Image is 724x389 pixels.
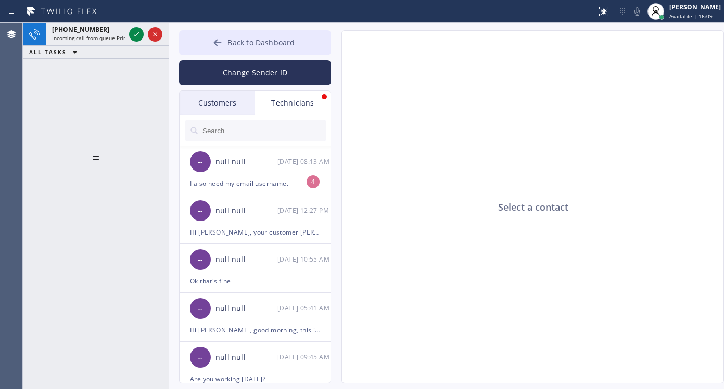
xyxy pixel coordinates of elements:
div: null null [215,352,277,364]
span: -- [198,352,203,364]
button: Mute [630,4,644,19]
span: -- [198,156,203,168]
span: Back to Dashboard [227,37,295,47]
div: null null [215,254,277,266]
span: -- [198,254,203,266]
div: 09/04/2025 9:45 AM [277,351,332,363]
div: 09/09/2025 9:27 AM [277,204,332,216]
button: Back to Dashboard [179,30,331,55]
input: Search [201,120,326,141]
div: Are you working [DATE]? [190,373,320,385]
span: Available | 16:09 [669,12,713,20]
span: ALL TASKS [29,48,67,56]
div: [PERSON_NAME] [669,3,721,11]
button: ALL TASKS [23,46,87,58]
div: null null [215,303,277,315]
div: Hi [PERSON_NAME], your customer [PERSON_NAME] 3-5 appointment is asking for ETA you can call them... [190,226,320,238]
button: Accept [129,27,144,42]
div: Customers [180,91,255,115]
div: Technicians [255,91,331,115]
div: Hi [PERSON_NAME], good morning, this is [PERSON_NAME], pls confirm that you will work [DATE], I a... [190,324,320,336]
div: null null [215,205,277,217]
div: 09/09/2025 9:55 AM [277,253,332,265]
span: -- [198,205,203,217]
div: null null [215,156,277,168]
span: [PHONE_NUMBER] [52,25,109,34]
div: 09/10/2025 9:13 AM [277,155,332,167]
div: 4 [307,175,320,188]
div: I also need my email username. [190,177,320,189]
button: Reject [148,27,162,42]
span: Incoming call from queue Primary HVAC [52,34,150,42]
div: Ok that's fine [190,275,320,287]
button: Change Sender ID [179,60,331,85]
span: -- [198,303,203,315]
div: 09/09/2025 9:41 AM [277,302,332,314]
